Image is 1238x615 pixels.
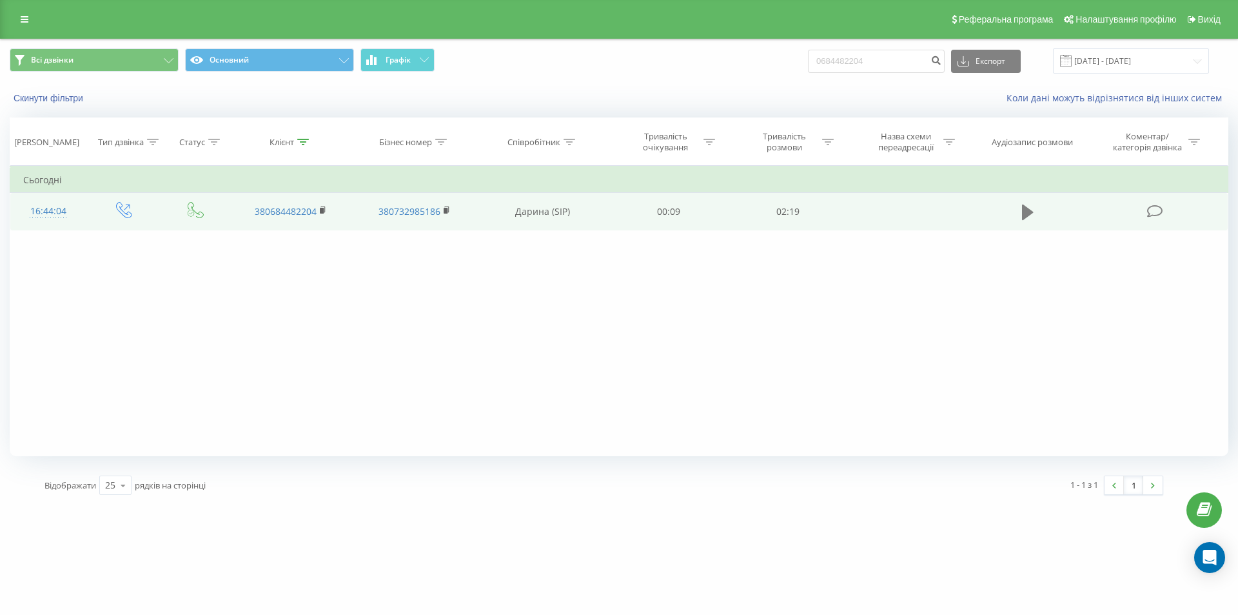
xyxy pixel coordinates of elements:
[1124,476,1143,494] a: 1
[386,55,411,65] span: Графік
[1076,14,1176,25] span: Налаштування профілю
[808,50,945,73] input: Пошук за номером
[1070,478,1098,491] div: 1 - 1 з 1
[23,199,74,224] div: 16:44:04
[1194,542,1225,573] div: Open Intercom Messenger
[378,205,440,217] a: 380732985186
[951,50,1021,73] button: Експорт
[44,479,96,491] span: Відображати
[379,137,432,148] div: Бізнес номер
[98,137,144,148] div: Тип дзвінка
[992,137,1073,148] div: Аудіозапис розмови
[179,137,205,148] div: Статус
[185,48,354,72] button: Основний
[10,167,1228,193] td: Сьогодні
[270,137,294,148] div: Клієнт
[135,479,206,491] span: рядків на сторінці
[105,479,115,492] div: 25
[1198,14,1221,25] span: Вихід
[31,55,74,65] span: Всі дзвінки
[10,48,179,72] button: Всі дзвінки
[255,205,317,217] a: 380684482204
[871,131,940,153] div: Назва схеми переадресації
[1110,131,1185,153] div: Коментар/категорія дзвінка
[750,131,819,153] div: Тривалість розмови
[631,131,700,153] div: Тривалість очікування
[1007,92,1228,104] a: Коли дані можуть відрізнятися вiд інших систем
[360,48,435,72] button: Графік
[14,137,79,148] div: [PERSON_NAME]
[959,14,1054,25] span: Реферальна програма
[728,193,847,230] td: 02:19
[507,137,560,148] div: Співробітник
[476,193,609,230] td: Дарина (SIP)
[609,193,728,230] td: 00:09
[10,92,90,104] button: Скинути фільтри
